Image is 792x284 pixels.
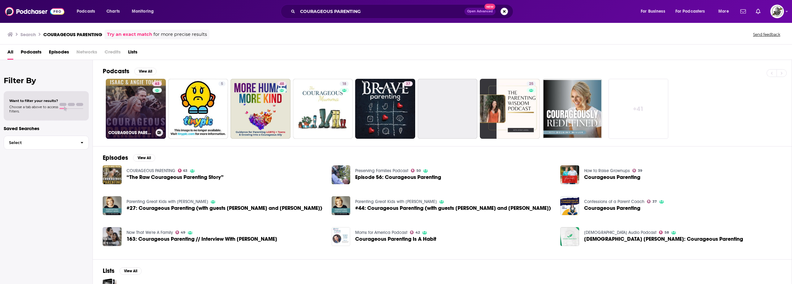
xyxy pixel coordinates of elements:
a: All [7,47,13,60]
span: 163: Courageous Parenting // Interview With [PERSON_NAME] [127,236,277,242]
img: Courageous Parenting [560,196,579,215]
input: Search podcasts, credits, & more... [298,6,464,16]
span: For Podcasters [675,7,705,16]
a: Courageous Parenting [584,175,640,180]
span: #27: Courageous Parenting (with guests [PERSON_NAME] and [PERSON_NAME]) [127,206,322,211]
span: 37 [652,200,657,203]
a: ListsView All [103,267,142,275]
a: Pastor Paul Chappell: Courageous Parenting [560,227,579,246]
a: Lancaster Baptist Church Audio Podcast [584,230,656,235]
span: Monitoring [132,7,154,16]
img: 163: Courageous Parenting // Interview With Isaac Tolpin [103,227,122,246]
button: open menu [714,6,737,16]
button: Open AdvancedNew [464,8,496,15]
span: Networks [76,47,97,60]
a: PodcastsView All [103,67,157,75]
span: Logged in as PodProMaxBooking [770,5,784,18]
h3: COURAGEOUS PARENTING [108,130,153,135]
p: Saved Searches [4,125,89,131]
a: 5 [168,79,228,139]
a: Charts [102,6,123,16]
button: open menu [636,6,673,16]
a: Courageous Parenting [584,206,640,211]
a: 18 [340,81,349,86]
a: 63COURAGEOUS PARENTING [106,79,166,139]
a: Episodes [49,47,69,60]
span: [DEMOGRAPHIC_DATA] [PERSON_NAME]: Courageous Parenting [584,236,743,242]
span: 25 [529,81,533,87]
button: open menu [671,6,714,16]
a: Moms for America Podcast [355,230,407,235]
a: 18 [293,79,353,139]
button: Select [4,136,89,150]
span: 37 [406,81,410,87]
a: 37 [355,79,415,139]
span: Open Advanced [467,10,493,13]
img: Podchaser - Follow, Share and Rate Podcasts [5,6,64,17]
span: 48 [280,81,284,87]
span: 63 [155,81,159,87]
span: 50 [416,169,421,172]
img: “The Raw Courageous Parenting Story” [103,165,122,184]
span: 49 [181,231,185,234]
a: Parenting Great Kids with Dr. Meg Meeker [355,199,437,204]
a: EpisodesView All [103,154,155,162]
a: 48 [277,81,286,86]
h2: Filter By [4,76,89,85]
a: Now That We're A Family [127,230,173,235]
span: Credits [105,47,121,60]
span: More [718,7,729,16]
h2: Podcasts [103,67,129,75]
a: Show notifications dropdown [738,6,748,17]
a: Pastor Paul Chappell: Courageous Parenting [584,236,743,242]
a: Courageous Parenting Is A Habit [355,236,436,242]
h3: Search [20,32,36,37]
img: #27: Courageous Parenting (with guests Maria and Bob Goff) [103,196,122,215]
a: Lists [128,47,137,60]
a: 39 [632,169,642,172]
a: 49 [175,231,186,234]
a: +41 [609,79,669,139]
img: #44: Courageous Parenting (with guests Bob and Maria Goff) [332,196,351,215]
a: Show notifications dropdown [753,6,763,17]
img: User Profile [770,5,784,18]
button: View All [134,68,157,75]
span: #44: Courageous Parenting (with guests [PERSON_NAME] and [PERSON_NAME]) [355,206,551,211]
span: Select [4,141,75,145]
a: 42 [410,231,420,234]
a: Try an exact match [107,31,152,38]
a: Courageous Parenting Is A Habit [332,227,351,246]
span: for more precise results [153,31,207,38]
span: Want to filter your results? [9,99,58,103]
a: 63 [178,169,188,172]
span: Podcasts [77,7,95,16]
span: 39 [638,169,642,172]
span: 5 [221,81,223,87]
a: Parenting Great Kids with Dr. Meg Meeker [127,199,208,204]
span: New [484,4,496,10]
a: 48 [230,79,291,139]
span: “The Raw Courageous Parenting Story” [127,175,224,180]
h2: Lists [103,267,114,275]
button: Send feedback [751,32,782,37]
a: 163: Courageous Parenting // Interview With Isaac Tolpin [127,236,277,242]
a: #44: Courageous Parenting (with guests Bob and Maria Goff) [355,206,551,211]
a: 5 [218,81,226,86]
button: open menu [72,6,103,16]
a: 37 [647,200,657,203]
span: Choose a tab above to access filters. [9,105,58,113]
span: 58 [665,231,669,234]
a: 37 [403,81,413,86]
span: 63 [183,169,187,172]
a: Confessions of a Parent Coach [584,199,644,204]
a: 63 [153,81,162,86]
span: Charts [106,7,120,16]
